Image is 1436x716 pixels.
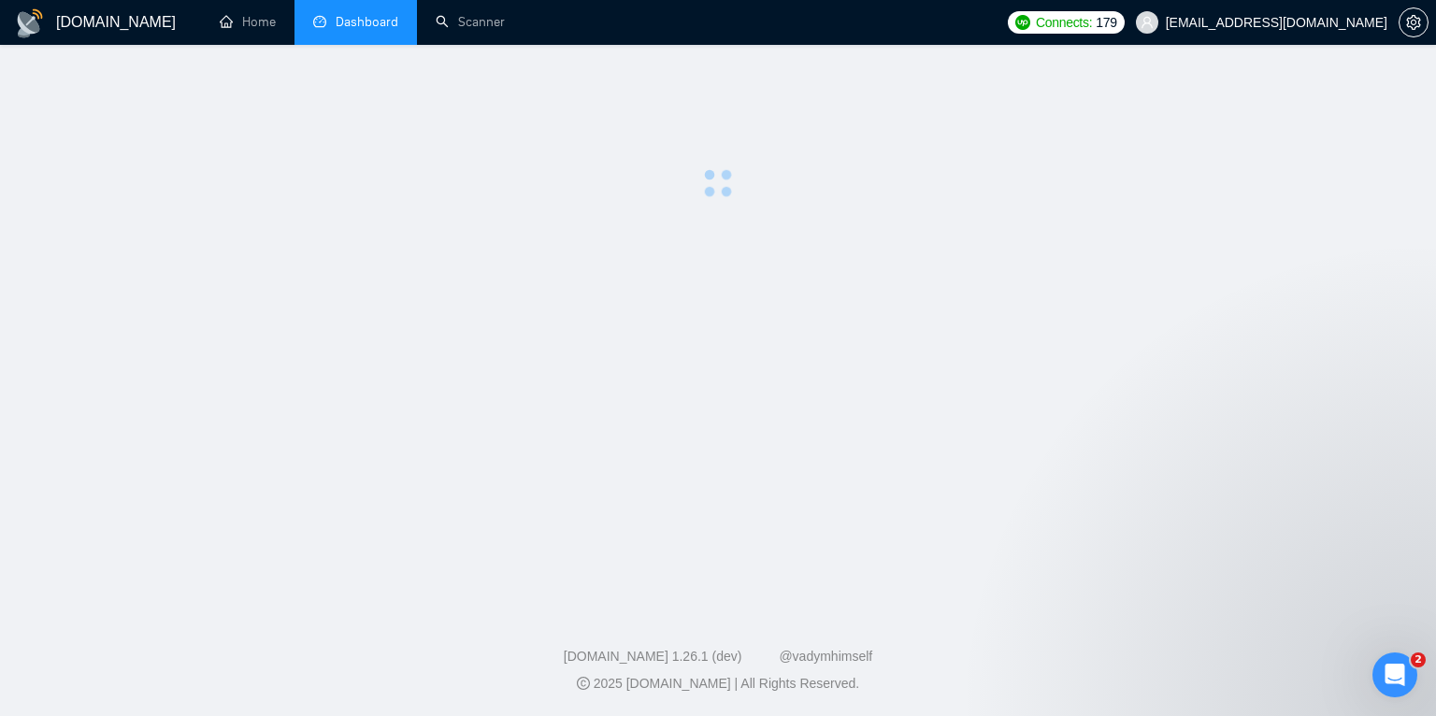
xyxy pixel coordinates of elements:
[1372,652,1417,697] iframe: Intercom live chat
[577,677,590,690] span: copyright
[313,15,326,28] span: dashboard
[779,649,872,664] a: @vadymhimself
[336,14,398,30] span: Dashboard
[1411,652,1426,667] span: 2
[1400,15,1428,30] span: setting
[15,674,1421,694] div: 2025 [DOMAIN_NAME] | All Rights Reserved.
[436,14,505,30] a: searchScanner
[1096,12,1116,33] span: 179
[564,649,742,664] a: [DOMAIN_NAME] 1.26.1 (dev)
[1015,15,1030,30] img: upwork-logo.png
[1062,290,1436,647] iframe: Intercom notifications message
[1399,7,1429,37] button: setting
[1141,16,1154,29] span: user
[15,8,45,38] img: logo
[1036,12,1092,33] span: Connects:
[220,14,276,30] a: homeHome
[1399,15,1429,30] a: setting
